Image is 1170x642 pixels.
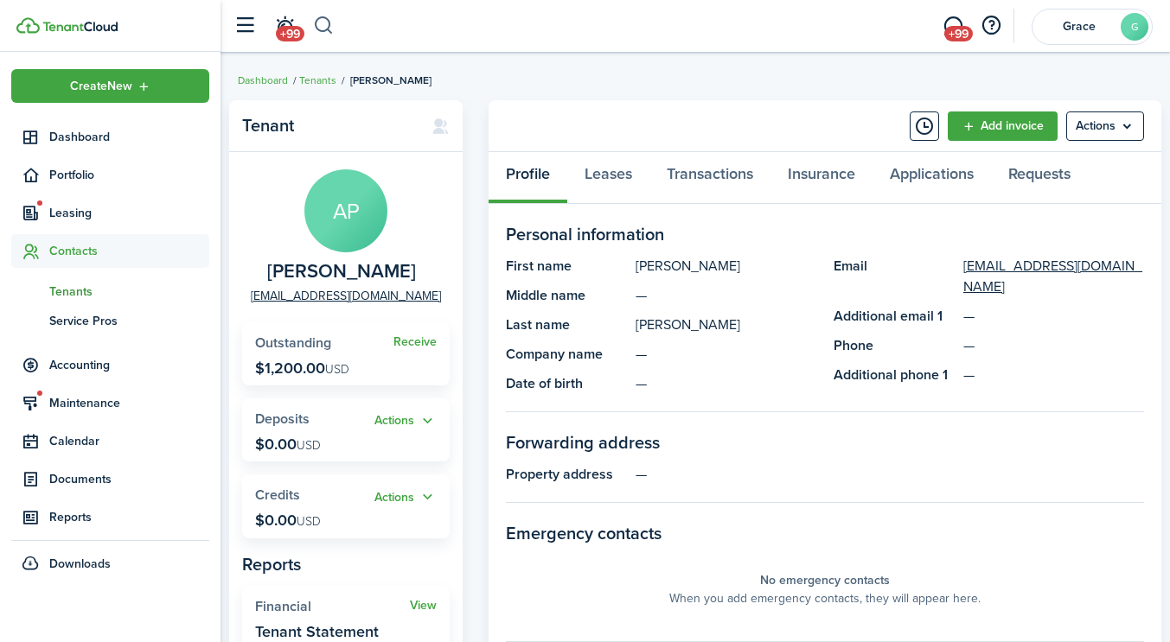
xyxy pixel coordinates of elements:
button: Actions [374,487,437,507]
img: TenantCloud [42,22,118,32]
button: Open resource center [976,11,1006,41]
panel-main-title: Email [834,256,955,297]
span: Service Pros [49,312,209,330]
panel-main-placeholder-title: No emergency contacts [760,571,890,589]
panel-main-description: [PERSON_NAME] [636,315,816,335]
a: [EMAIL_ADDRESS][DOMAIN_NAME] [251,287,441,305]
span: +99 [276,26,304,41]
span: Documents [49,470,209,488]
a: Insurance [770,152,873,204]
panel-main-title: Middle name [506,285,627,306]
span: +99 [944,26,973,41]
span: Create New [70,80,132,92]
panel-main-title: Additional phone 1 [834,365,955,385]
span: Deposits [255,409,310,429]
span: Maintenance [49,394,209,412]
menu-btn: Actions [1066,111,1144,141]
avatar-text: AP [304,169,387,252]
panel-main-section-title: Emergency contacts [506,520,1144,546]
p: $1,200.00 [255,359,349,377]
span: USD [297,436,321,454]
a: Tenants [11,277,209,306]
widget-stats-title: Financial [255,599,410,614]
button: Open sidebar [228,10,261,42]
panel-main-description: — [636,344,816,365]
span: USD [297,512,321,531]
button: Open menu [374,487,437,507]
panel-main-description: [PERSON_NAME] [636,256,816,277]
img: TenantCloud [16,17,40,34]
span: Grace [1045,21,1114,33]
span: Downloads [49,555,111,573]
span: Outstanding [255,333,331,353]
p: $0.00 [255,435,321,453]
button: Open menu [1066,111,1144,141]
button: Timeline [910,111,939,141]
a: View [410,599,437,613]
panel-main-title: Additional email 1 [834,306,955,327]
widget-stats-description: Tenant Statement [255,623,379,640]
a: Add invoice [948,111,1058,141]
a: Transactions [649,152,770,204]
span: Contacts [49,242,209,260]
panel-main-section-title: Personal information [506,221,1144,247]
button: Search [313,11,335,41]
a: Tenants [299,73,336,88]
a: Applications [873,152,991,204]
span: Calendar [49,432,209,450]
span: Dashboard [49,128,209,146]
button: Actions [374,411,437,431]
panel-main-section-title: Forwarding address [506,429,1144,455]
button: Open menu [374,411,437,431]
span: Leasing [49,204,209,222]
span: Accounting [49,356,209,374]
panel-main-title: Phone [834,335,955,356]
a: [EMAIL_ADDRESS][DOMAIN_NAME] [963,256,1144,297]
a: Service Pros [11,306,209,335]
a: Dashboard [238,73,288,88]
panel-main-title: Tenant [242,116,414,136]
span: Tenants [49,283,209,301]
span: USD [325,360,349,378]
span: [PERSON_NAME] [350,73,432,88]
a: Receive [393,335,437,349]
panel-main-description: — [636,464,1144,485]
a: Leases [567,152,649,204]
span: Adam Perez [267,261,416,283]
panel-main-description: — [636,285,816,306]
a: Dashboard [11,120,209,154]
span: Credits [255,485,300,505]
panel-main-subtitle: Reports [242,551,450,577]
a: Notifications [268,4,301,48]
span: Reports [49,508,209,526]
panel-main-title: Company name [506,344,627,365]
a: Reports [11,500,209,534]
panel-main-placeholder-description: When you add emergency contacts, they will appear here. [669,589,981,607]
a: Requests [991,152,1088,204]
panel-main-description: — [636,373,816,394]
avatar-text: G [1121,13,1148,41]
panel-main-title: Date of birth [506,373,627,394]
p: $0.00 [255,512,321,529]
a: Messaging [937,4,969,48]
panel-main-title: Last name [506,315,627,335]
panel-main-title: Property address [506,464,627,485]
button: Open menu [11,69,209,103]
span: Portfolio [49,166,209,184]
panel-main-title: First name [506,256,627,277]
